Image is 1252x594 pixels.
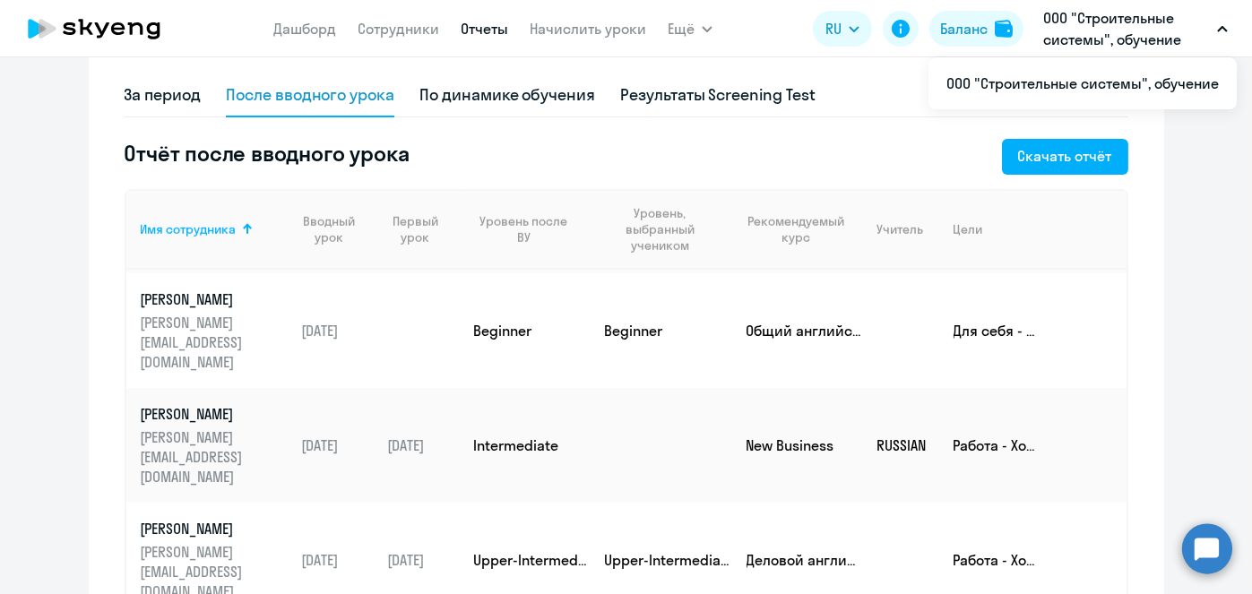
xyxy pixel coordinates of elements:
div: Вводный урок [302,213,374,245]
div: Учитель [877,221,924,237]
div: За период [125,83,202,107]
p: [DATE] [302,550,374,570]
ul: Ещё [928,57,1237,109]
h5: Отчёт после вводного урока [125,139,410,168]
p: Общий английский [747,321,863,340]
p: [DATE] [302,435,374,455]
div: Имя сотрудника [141,221,237,237]
div: Цели [954,221,1112,237]
td: Beginner [460,273,591,388]
div: Уровень, выбранный учеником [605,205,732,254]
td: Intermediate [460,388,591,503]
div: Вводный урок [302,213,358,245]
p: Работа - Хочется свободно и легко общаться с коллегами из разных стран [954,550,1038,570]
div: Первый урок [388,213,460,245]
p: [DATE] [388,550,460,570]
div: Имя сотрудника [141,221,288,237]
p: Для себя - Фильмы и сериалы в оригинале, понимать тексты и смысл любимых песен; Для себя - самора... [954,321,1038,340]
p: [DATE] [388,435,460,455]
a: Начислить уроки [530,20,646,38]
div: Баланс [940,18,988,39]
td: Beginner [591,273,732,388]
div: Скачать отчёт [1018,145,1112,167]
div: Первый урок [388,213,444,245]
td: RUSSIAN [863,388,939,503]
a: [PERSON_NAME][PERSON_NAME][EMAIL_ADDRESS][DOMAIN_NAME] [141,289,288,372]
p: [PERSON_NAME] [141,519,288,538]
a: [PERSON_NAME][PERSON_NAME][EMAIL_ADDRESS][DOMAIN_NAME] [141,404,288,486]
a: Дашборд [273,20,336,38]
div: Уровень, выбранный учеником [605,205,716,254]
img: balance [995,20,1013,38]
button: Балансbalance [929,11,1023,47]
div: Уровень после ВУ [474,213,591,245]
p: [PERSON_NAME] [141,404,288,424]
p: [PERSON_NAME][EMAIL_ADDRESS][DOMAIN_NAME] [141,427,288,486]
div: Результаты Screening Test [620,83,816,107]
div: По динамике обучения [419,83,595,107]
a: Отчеты [461,20,508,38]
div: Рекомендуемый курс [747,213,863,245]
p: [PERSON_NAME] [141,289,288,309]
p: ООО "Строительные системы", обучение [1043,7,1210,50]
span: Ещё [668,18,695,39]
a: Сотрудники [358,20,439,38]
div: Уровень после ВУ [474,213,574,245]
p: New Business [747,435,863,455]
button: Скачать отчёт [1002,139,1128,175]
p: [PERSON_NAME][EMAIL_ADDRESS][DOMAIN_NAME] [141,313,288,372]
p: Работа - Хочется свободно и легко общаться с коллегами из разных стран [954,435,1038,455]
p: Деловой английский [747,550,863,570]
div: Учитель [877,221,939,237]
div: Рекомендуемый курс [747,213,847,245]
div: После вводного урока [226,83,394,107]
button: RU [813,11,872,47]
button: ООО "Строительные системы", обучение [1034,7,1237,50]
span: RU [825,18,842,39]
button: Ещё [668,11,712,47]
div: Цели [954,221,983,237]
p: [DATE] [302,321,374,340]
